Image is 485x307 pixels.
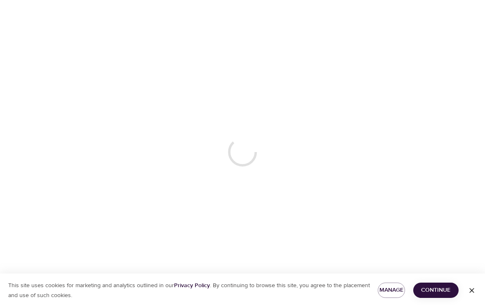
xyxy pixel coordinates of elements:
[420,285,452,295] span: Continue
[384,285,398,295] span: Manage
[174,282,210,289] a: Privacy Policy
[413,283,459,298] button: Continue
[378,283,405,298] button: Manage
